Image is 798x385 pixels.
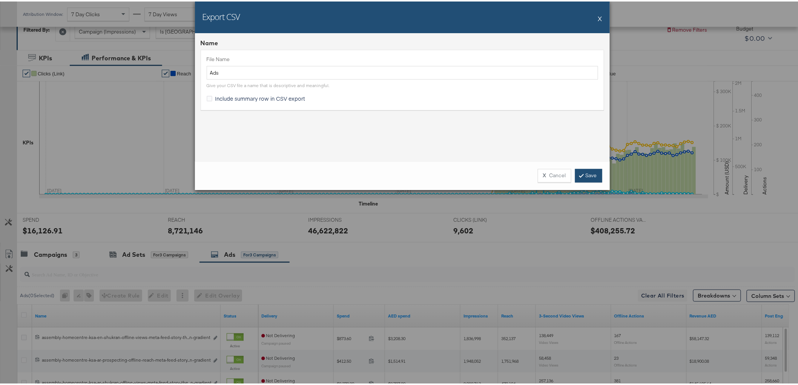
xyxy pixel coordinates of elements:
[538,167,571,181] button: XCancel
[207,54,598,61] label: File Name
[215,93,305,101] span: Include summary row in CSV export
[203,9,240,21] h2: Export CSV
[575,167,602,181] a: Save
[201,37,604,46] div: Name
[543,170,546,178] strong: X
[207,81,330,87] div: Give your CSV file a name that is descriptive and meaningful.
[598,9,602,25] button: X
